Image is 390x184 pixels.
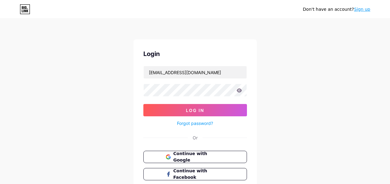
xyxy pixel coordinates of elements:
div: Or [193,134,198,141]
input: Username [144,66,247,78]
div: Don't have an account? [303,6,370,13]
span: Continue with Facebook [173,168,224,181]
button: Log In [143,104,247,116]
button: Continue with Google [143,151,247,163]
a: Forgot password? [177,120,213,126]
a: Sign up [354,7,370,12]
span: Log In [186,108,204,113]
button: Continue with Facebook [143,168,247,180]
span: Continue with Google [173,150,224,163]
div: Login [143,49,247,58]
